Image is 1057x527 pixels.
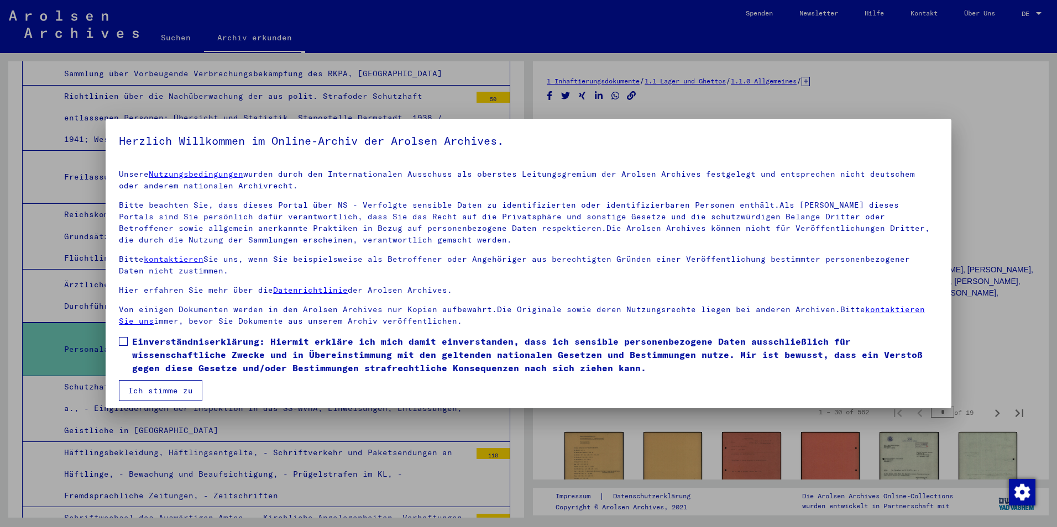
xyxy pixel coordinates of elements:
p: Hier erfahren Sie mehr über die der Arolsen Archives. [119,284,938,296]
p: Bitte beachten Sie, dass dieses Portal über NS - Verfolgte sensible Daten zu identifizierten oder... [119,199,938,246]
p: Bitte Sie uns, wenn Sie beispielsweise als Betroffener oder Angehöriger aus berechtigten Gründen ... [119,254,938,277]
p: Von einigen Dokumenten werden in den Arolsen Archives nur Kopien aufbewahrt.Die Originale sowie d... [119,304,938,327]
img: Zustimmung ändern [1009,479,1035,505]
a: kontaktieren [144,254,203,264]
div: Zustimmung ändern [1008,478,1035,505]
a: Nutzungsbedingungen [149,169,243,179]
p: Unsere wurden durch den Internationalen Ausschuss als oberstes Leitungsgremium der Arolsen Archiv... [119,168,938,192]
button: Ich stimme zu [119,380,202,401]
h5: Herzlich Willkommen im Online-Archiv der Arolsen Archives. [119,132,938,150]
span: Einverständniserklärung: Hiermit erkläre ich mich damit einverstanden, dass ich sensible personen... [132,335,938,375]
a: kontaktieren Sie uns [119,304,925,326]
a: Datenrichtlinie [273,285,348,295]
